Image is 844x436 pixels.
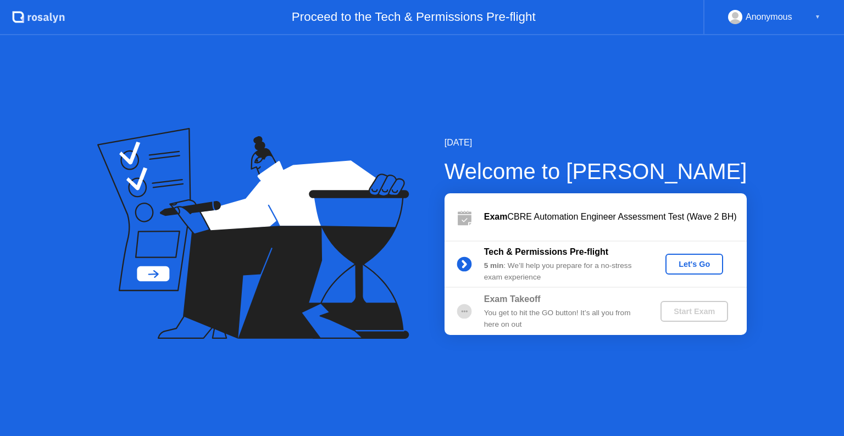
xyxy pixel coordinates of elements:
b: 5 min [484,261,504,270]
button: Let's Go [665,254,723,275]
div: ▼ [815,10,820,24]
div: Anonymous [746,10,792,24]
b: Exam [484,212,508,221]
div: You get to hit the GO button! It’s all you from here on out [484,308,642,330]
b: Exam Takeoff [484,294,541,304]
div: Let's Go [670,260,719,269]
button: Start Exam [660,301,728,322]
div: [DATE] [445,136,747,149]
div: CBRE Automation Engineer Assessment Test (Wave 2 BH) [484,210,747,223]
div: Start Exam [665,307,724,316]
b: Tech & Permissions Pre-flight [484,247,608,256]
div: Welcome to [PERSON_NAME] [445,155,747,188]
div: : We’ll help you prepare for a no-stress exam experience [484,260,642,283]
